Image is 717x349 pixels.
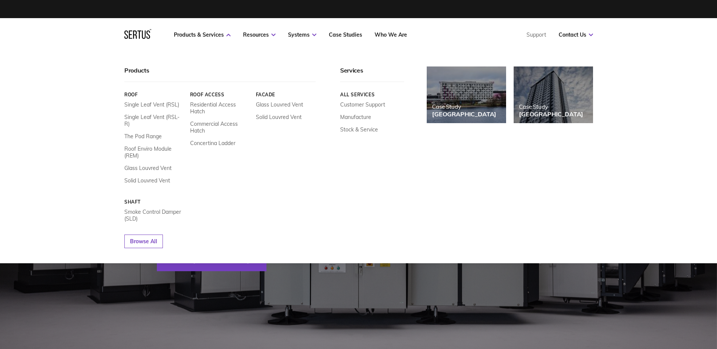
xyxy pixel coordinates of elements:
[432,110,496,118] div: [GEOGRAPHIC_DATA]
[174,31,231,38] a: Products & Services
[190,120,250,134] a: Commercial Access Hatch
[288,31,316,38] a: Systems
[519,110,583,118] div: [GEOGRAPHIC_DATA]
[340,126,378,133] a: Stock & Service
[340,114,371,120] a: Manufacture
[124,199,184,205] a: Shaft
[256,101,303,108] a: Glass Louvred Vent
[256,92,316,97] a: Facade
[329,31,362,38] a: Case Studies
[340,66,404,82] div: Services
[256,114,301,120] a: Solid Louvred Vent
[124,66,316,82] div: Products
[340,92,404,97] a: All services
[527,31,546,38] a: Support
[243,31,276,38] a: Resources
[190,92,250,97] a: Roof Access
[375,31,407,38] a: Who We Are
[124,235,163,248] a: Browse All
[519,103,583,110] div: Case Study
[124,92,184,97] a: Roof
[432,103,496,110] div: Case Study
[124,101,179,108] a: Single Leaf Vent (RSL)
[190,101,250,115] a: Residential Access Hatch
[124,133,162,140] a: The Pod Range
[124,177,170,184] a: Solid Louvred Vent
[559,31,593,38] a: Contact Us
[124,165,172,171] a: Glass Louvred Vent
[340,101,385,108] a: Customer Support
[124,145,184,159] a: Roof Enviro Module (REM)
[427,66,506,123] a: Case Study[GEOGRAPHIC_DATA]
[514,66,593,123] a: Case Study[GEOGRAPHIC_DATA]
[124,208,184,222] a: Smoke Control Damper (SLD)
[124,114,184,127] a: Single Leaf Vent (RSL-R)
[190,140,235,147] a: Concertina Ladder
